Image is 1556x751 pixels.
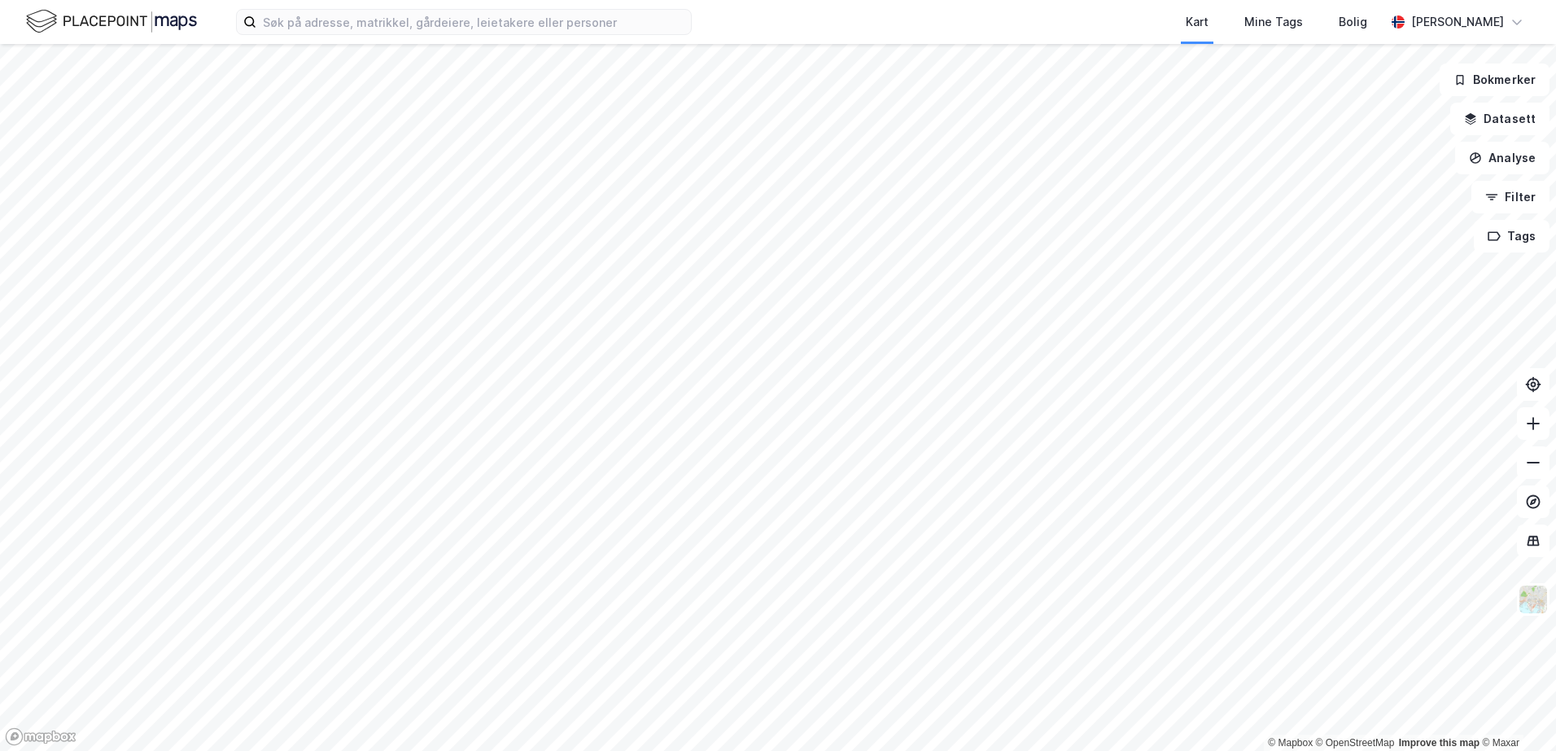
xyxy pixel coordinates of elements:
[1450,103,1549,135] button: Datasett
[1244,12,1303,32] div: Mine Tags
[1316,737,1395,749] a: OpenStreetMap
[1475,673,1556,751] div: Kontrollprogram for chat
[1471,181,1549,213] button: Filter
[1455,142,1549,174] button: Analyse
[1399,737,1480,749] a: Improve this map
[1186,12,1209,32] div: Kart
[26,7,197,36] img: logo.f888ab2527a4732fd821a326f86c7f29.svg
[1474,220,1549,253] button: Tags
[1339,12,1367,32] div: Bolig
[1268,737,1313,749] a: Mapbox
[1475,673,1556,751] iframe: Chat Widget
[1518,584,1549,615] img: Z
[1440,64,1549,96] button: Bokmerker
[256,10,691,34] input: Søk på adresse, matrikkel, gårdeiere, leietakere eller personer
[1411,12,1504,32] div: [PERSON_NAME]
[5,727,76,746] a: Mapbox homepage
